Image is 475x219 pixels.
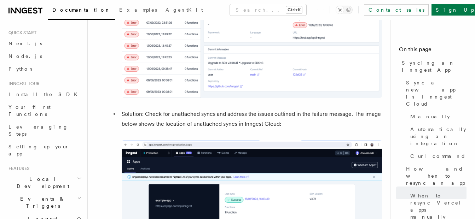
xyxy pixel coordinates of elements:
a: How and when to resync an app [403,162,467,189]
a: Examples [115,2,161,19]
a: Curl command [407,150,467,162]
a: Automatically using an integration [407,123,467,150]
a: Documentation [48,2,115,20]
span: Node.js [8,53,42,59]
a: Node.js [6,50,83,63]
p: Solution: Check for unattached syncs and address the issues outlined in the failure message. The ... [122,109,382,129]
span: Syncing an Inngest App [402,59,467,73]
span: Install the SDK [8,91,82,97]
button: Events & Triggers [6,193,83,212]
span: Setting up your app [8,144,69,156]
span: AgentKit [166,7,203,13]
a: Syncing an Inngest App [399,57,467,76]
span: Quick start [6,30,36,36]
span: Inngest tour [6,81,40,87]
span: Examples [119,7,157,13]
span: Local Development [6,176,77,190]
span: Automatically using an integration [410,126,467,147]
a: Your first Functions [6,101,83,120]
span: Events & Triggers [6,195,77,209]
span: Sync a new app in Inngest Cloud [406,79,467,107]
a: Sync a new app in Inngest Cloud [403,76,467,110]
span: Documentation [52,7,111,13]
span: Leveraging Steps [8,124,68,137]
h4: On this page [399,45,467,57]
button: Local Development [6,173,83,193]
span: Next.js [8,41,42,46]
button: Search...Ctrl+K [230,4,306,16]
a: AgentKit [161,2,207,19]
a: Leveraging Steps [6,120,83,140]
a: Install the SDK [6,88,83,101]
a: Setting up your app [6,140,83,160]
button: Toggle dark mode [336,6,353,14]
kbd: Ctrl+K [286,6,302,13]
span: Features [6,166,29,171]
span: How and when to resync an app [406,165,467,187]
a: Next.js [6,37,83,50]
a: Manually [407,110,467,123]
span: Curl command [410,153,466,160]
span: Manually [410,113,450,120]
a: Contact sales [364,4,429,16]
span: Python [8,66,34,72]
span: Your first Functions [8,104,51,117]
a: Python [6,63,83,75]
